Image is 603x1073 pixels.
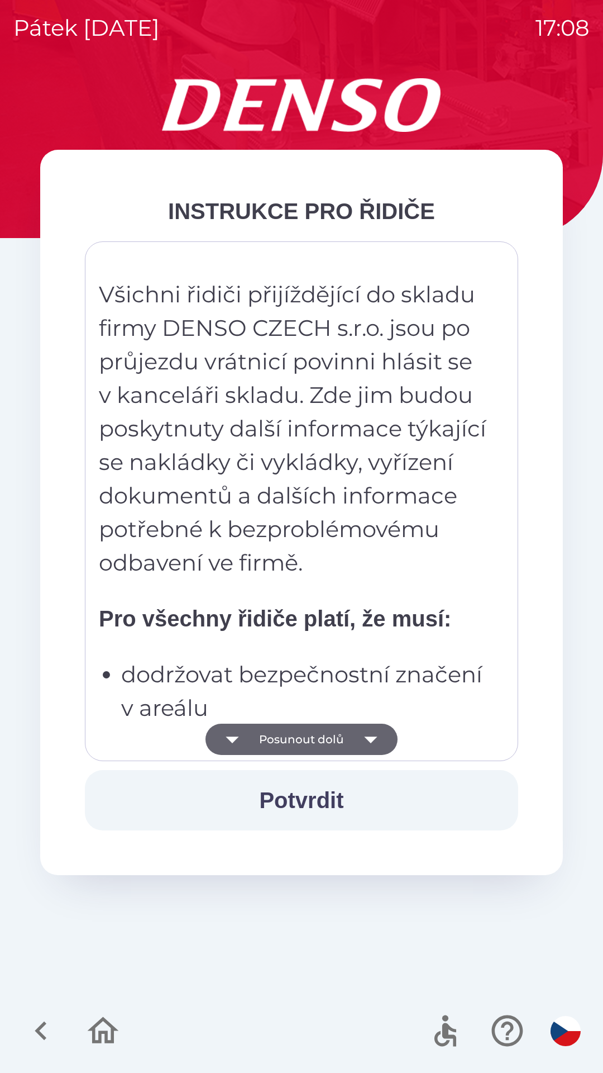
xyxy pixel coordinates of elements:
button: Potvrdit [85,770,518,830]
img: cs flag [551,1016,581,1046]
div: INSTRUKCE PRO ŘIDIČE [85,194,518,228]
strong: Pro všechny řidiče platí, že musí: [99,606,451,631]
p: Všichni řidiči přijíždějící do skladu firmy DENSO CZECH s.r.o. jsou po průjezdu vrátnicí povinni ... [99,278,489,580]
button: Posunout dolů [205,724,398,755]
p: dodržovat bezpečnostní značení v areálu [121,658,489,725]
p: 17:08 [535,11,590,45]
p: pátek [DATE] [13,11,160,45]
img: Logo [40,78,563,132]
